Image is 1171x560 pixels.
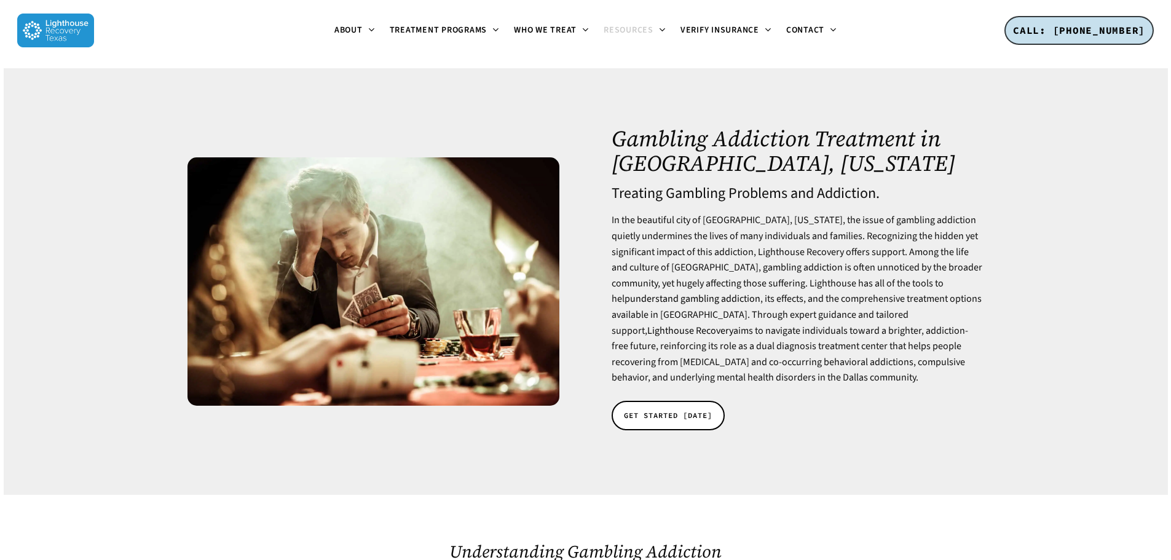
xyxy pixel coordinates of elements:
[624,409,712,422] span: GET STARTED [DATE]
[596,26,673,36] a: Resources
[17,14,94,47] img: Lighthouse Recovery Texas
[327,26,382,36] a: About
[1004,16,1154,45] a: CALL: [PHONE_NUMBER]
[612,213,982,306] span: In the beautiful city of [GEOGRAPHIC_DATA], [US_STATE], the issue of gambling addiction quietly u...
[680,24,759,36] span: Verify Insurance
[779,26,844,36] a: Contact
[612,401,725,430] a: GET STARTED [DATE]
[382,26,507,36] a: Treatment Programs
[612,186,984,202] h4: Treating Gambling Problems and Addiction.
[612,127,984,175] h1: Gambling Addiction Treatment in [GEOGRAPHIC_DATA], [US_STATE]
[786,24,824,36] span: Contact
[612,292,982,384] span: , its effects, and the comprehensive treatment options available in [GEOGRAPHIC_DATA]. Through ex...
[334,24,363,36] span: About
[390,24,487,36] span: Treatment Programs
[514,24,577,36] span: Who We Treat
[507,26,596,36] a: Who We Treat
[1013,24,1145,36] span: CALL: [PHONE_NUMBER]
[187,157,559,406] img: Gambling Addiction Treatment
[647,324,733,337] a: Lighthouse Recovery
[630,292,760,306] a: understand gambling addiction
[673,26,779,36] a: Verify Insurance
[604,24,653,36] span: Resources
